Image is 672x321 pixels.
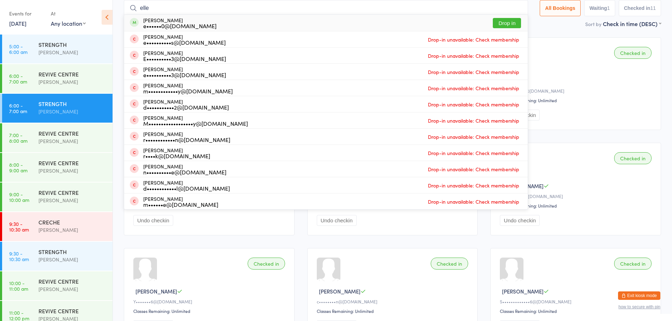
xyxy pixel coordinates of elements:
[143,202,218,207] div: m••••••e@[DOMAIN_NAME]
[9,73,27,84] time: 6:00 - 7:00 am
[143,34,226,45] div: [PERSON_NAME]
[585,20,601,27] label: Sort by
[426,83,521,93] span: Drop-in unavailable: Check membership
[426,67,521,77] span: Drop-in unavailable: Check membership
[143,180,230,191] div: [PERSON_NAME]
[143,39,226,45] div: e••••••••••s@[DOMAIN_NAME]
[502,288,544,295] span: [PERSON_NAME]
[38,159,107,167] div: REVIVE CENTRE
[426,148,521,158] span: Drop-in unavailable: Check membership
[38,41,107,48] div: STRENGTH
[317,215,357,226] button: Undo checkin
[2,271,113,300] a: 10:00 -11:00 amREVIVE CENTRE[PERSON_NAME]
[614,47,652,59] div: Checked in
[143,131,230,142] div: [PERSON_NAME]
[9,103,27,114] time: 6:00 - 7:00 am
[51,8,86,19] div: At
[426,34,521,45] span: Drop-in unavailable: Check membership
[143,99,229,110] div: [PERSON_NAME]
[493,18,521,28] button: Drop in
[426,131,521,142] span: Drop-in unavailable: Check membership
[135,288,177,295] span: [PERSON_NAME]
[38,189,107,196] div: REVIVE CENTRE
[618,304,660,309] button: how to secure with pin
[9,221,29,232] time: 9:30 - 10:30 am
[9,310,29,321] time: 11:00 - 12:00 pm
[38,218,107,226] div: CRECHE
[9,43,28,55] time: 5:00 - 6:00 am
[2,123,113,152] a: 7:00 -8:00 amREVIVE CENTRE[PERSON_NAME]
[143,23,217,29] div: e••••••0@[DOMAIN_NAME]
[500,97,654,103] div: Classes Remaining: Unlimited
[143,185,230,191] div: d••••••••••••l@[DOMAIN_NAME]
[38,285,107,293] div: [PERSON_NAME]
[614,152,652,164] div: Checked in
[143,66,226,78] div: [PERSON_NAME]
[51,19,86,27] div: Any location
[143,82,233,94] div: [PERSON_NAME]
[38,248,107,255] div: STRENGTH
[618,291,660,300] button: Exit kiosk mode
[38,78,107,86] div: [PERSON_NAME]
[133,308,287,314] div: Classes Remaining: Unlimited
[143,153,210,159] div: r••••k@[DOMAIN_NAME]
[143,163,226,175] div: [PERSON_NAME]
[38,48,107,56] div: [PERSON_NAME]
[500,203,654,209] div: Classes Remaining: Unlimited
[143,115,248,126] div: [PERSON_NAME]
[38,137,107,145] div: [PERSON_NAME]
[143,88,233,94] div: m••••••••••••y@[DOMAIN_NAME]
[143,56,226,61] div: E••••••••••3@[DOMAIN_NAME]
[2,242,113,271] a: 9:30 -10:30 amSTRENGTH[PERSON_NAME]
[614,258,652,270] div: Checked in
[317,298,471,304] div: c••••••••n@[DOMAIN_NAME]
[143,17,217,29] div: [PERSON_NAME]
[607,5,610,11] div: 1
[143,50,226,61] div: [PERSON_NAME]
[133,215,173,226] button: Undo checkin
[2,153,113,182] a: 8:00 -9:00 amREVIVE CENTRE[PERSON_NAME]
[133,298,287,304] div: Y•••••••6@[DOMAIN_NAME]
[143,196,218,207] div: [PERSON_NAME]
[2,64,113,93] a: 6:00 -7:00 amREVIVE CENTRE[PERSON_NAME]
[38,100,107,107] div: STRENGTH
[500,308,654,314] div: Classes Remaining: Unlimited
[9,191,29,203] time: 9:00 - 10:00 am
[38,307,107,315] div: REVIVE CENTRE
[143,137,230,142] div: r••••••••••••n@[DOMAIN_NAME]
[500,193,654,199] div: g•••••••••e@[DOMAIN_NAME]
[500,298,654,304] div: S•••••••••••••6@[DOMAIN_NAME]
[426,164,521,174] span: Drop-in unavailable: Check membership
[426,50,521,61] span: Drop-in unavailable: Check membership
[38,107,107,116] div: [PERSON_NAME]
[426,115,521,126] span: Drop-in unavailable: Check membership
[143,121,248,126] div: M••••••••••••••••••y@[DOMAIN_NAME]
[38,255,107,264] div: [PERSON_NAME]
[650,5,656,11] div: 11
[2,94,113,123] a: 6:00 -7:00 amSTRENGTH[PERSON_NAME]
[143,104,229,110] div: d•••••••••••2@[DOMAIN_NAME]
[248,258,285,270] div: Checked in
[9,8,44,19] div: Events for
[143,72,226,78] div: e••••••••••3@[DOMAIN_NAME]
[143,169,226,175] div: n••••••••••e@[DOMAIN_NAME]
[431,258,468,270] div: Checked in
[2,183,113,211] a: 9:00 -10:00 amREVIVE CENTRE[PERSON_NAME]
[2,212,113,241] a: 9:30 -10:30 amCRECHE[PERSON_NAME]
[143,147,210,159] div: [PERSON_NAME]
[9,251,29,262] time: 9:30 - 10:30 am
[38,196,107,204] div: [PERSON_NAME]
[426,180,521,191] span: Drop-in unavailable: Check membership
[2,35,113,63] a: 5:00 -6:00 amSTRENGTH[PERSON_NAME]
[38,70,107,78] div: REVIVE CENTRE
[603,20,661,27] div: Check in time (DESC)
[319,288,361,295] span: [PERSON_NAME]
[9,280,28,291] time: 10:00 - 11:00 am
[9,162,28,173] time: 8:00 - 9:00 am
[38,226,107,234] div: [PERSON_NAME]
[38,167,107,175] div: [PERSON_NAME]
[38,129,107,137] div: REVIVE CENTRE
[317,308,471,314] div: Classes Remaining: Unlimited
[9,132,28,143] time: 7:00 - 8:00 am
[426,99,521,110] span: Drop-in unavailable: Check membership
